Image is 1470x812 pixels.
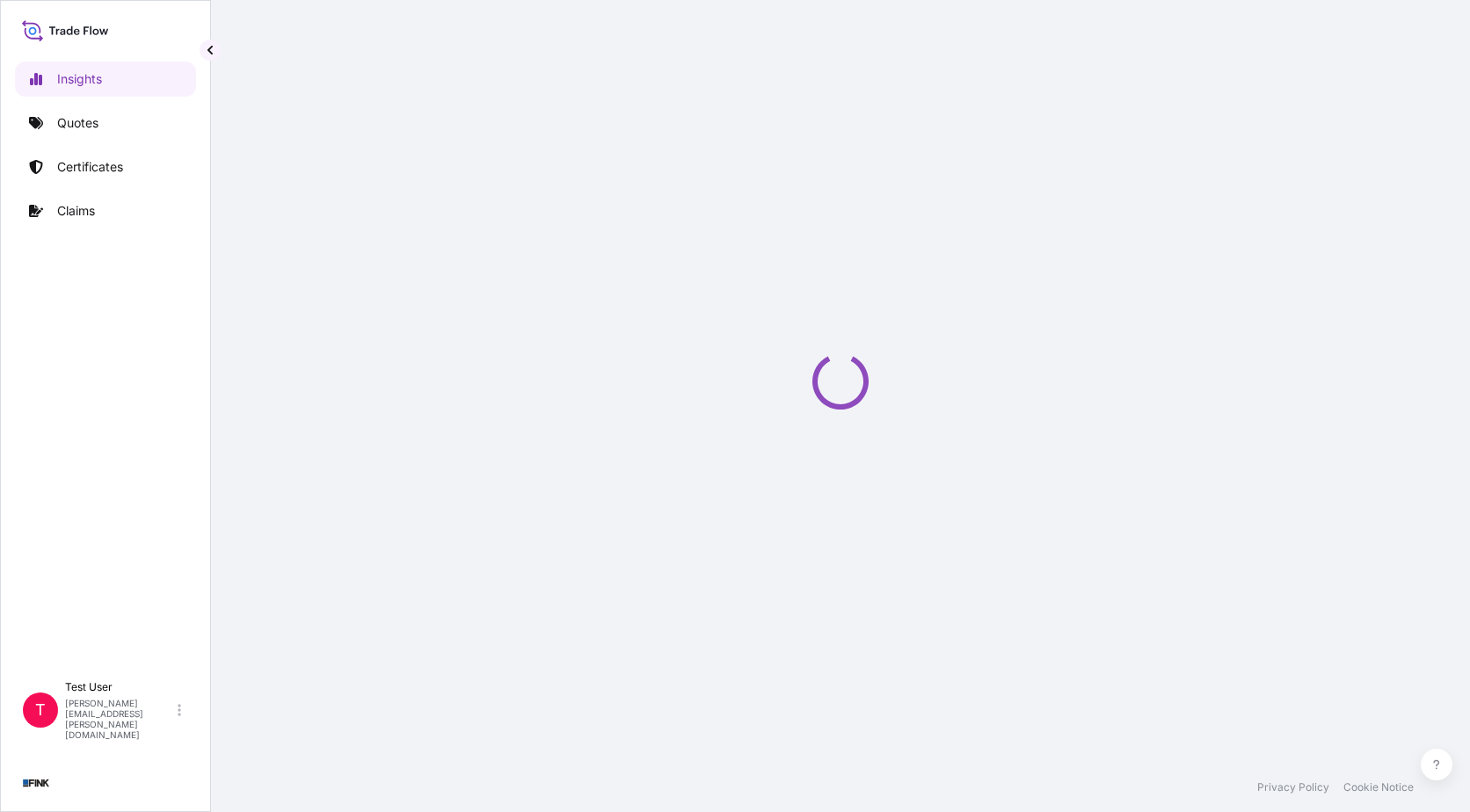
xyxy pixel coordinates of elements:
a: Cookie Notice [1343,780,1414,794]
a: Certificates [15,149,196,185]
a: Claims [15,193,196,228]
p: Test User [65,680,174,694]
a: Insights [15,62,196,97]
a: Privacy Policy [1257,780,1329,794]
p: Certificates [57,158,123,176]
p: Claims [57,202,95,220]
p: [PERSON_NAME][EMAIL_ADDRESS][PERSON_NAME][DOMAIN_NAME] [65,698,174,740]
img: organization-logo [22,769,50,797]
span: T [35,701,46,719]
a: Quotes [15,105,196,141]
p: Quotes [57,114,98,132]
p: Insights [57,70,102,88]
